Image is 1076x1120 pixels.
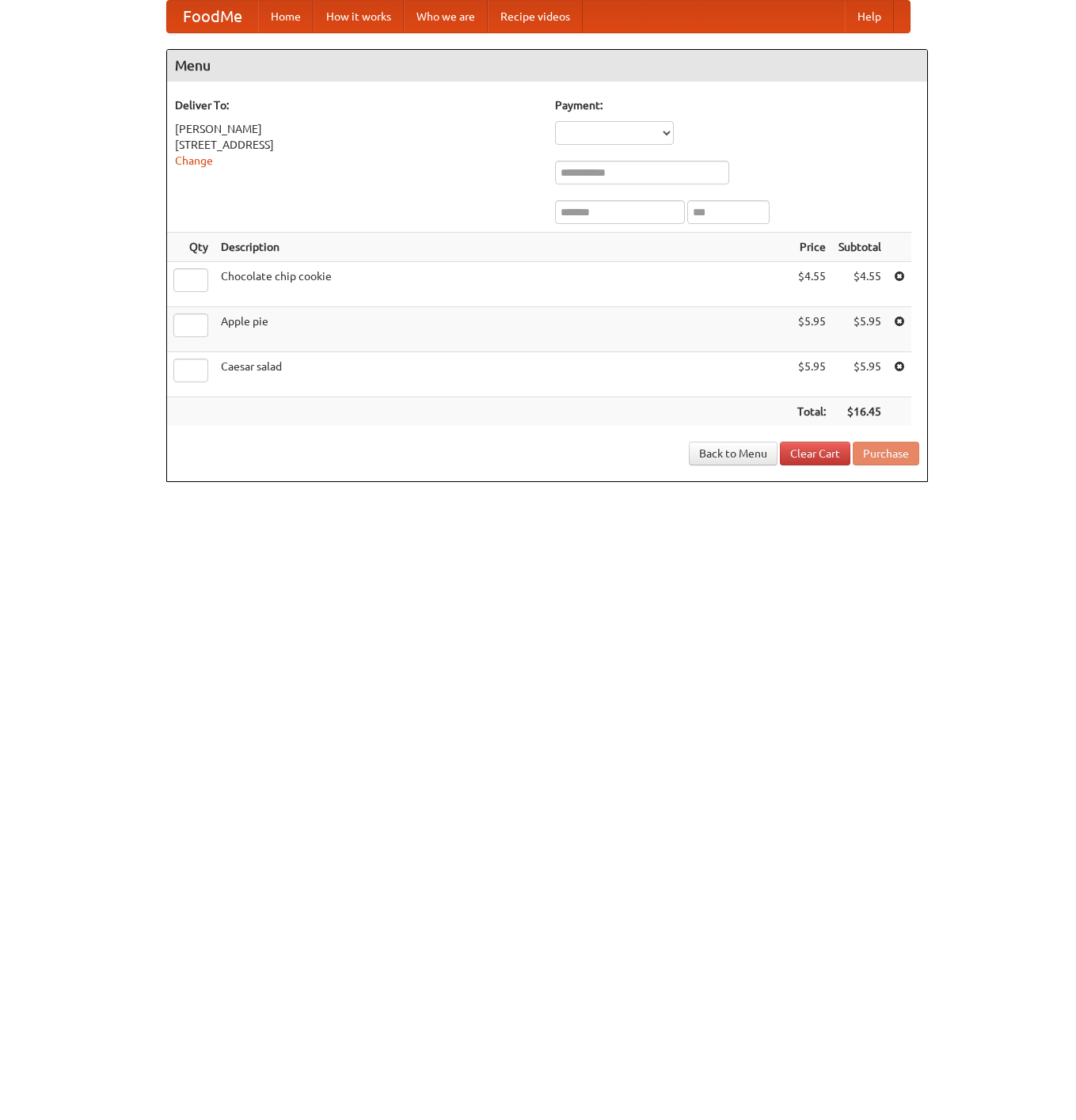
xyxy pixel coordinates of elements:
[215,307,791,352] td: Apple pie
[853,442,919,465] button: Purchase
[175,97,539,113] h5: Deliver To:
[832,397,888,427] th: $16.45
[488,1,583,32] a: Recipe videos
[791,397,832,427] th: Total:
[258,1,314,32] a: Home
[689,442,778,465] a: Back to Menu
[175,121,539,137] div: [PERSON_NAME]
[832,307,888,352] td: $5.95
[175,154,213,167] a: Change
[314,1,404,32] a: How it works
[215,262,791,307] td: Chocolate chip cookie
[215,233,791,262] th: Description
[791,233,832,262] th: Price
[780,442,850,465] a: Clear Cart
[555,97,919,113] h5: Payment:
[791,262,832,307] td: $4.55
[832,262,888,307] td: $4.55
[167,1,258,32] a: FoodMe
[832,233,888,262] th: Subtotal
[791,307,832,352] td: $5.95
[845,1,894,32] a: Help
[404,1,488,32] a: Who we are
[791,352,832,397] td: $5.95
[167,233,215,262] th: Qty
[175,137,539,153] div: [STREET_ADDRESS]
[832,352,888,397] td: $5.95
[167,50,927,82] h4: Menu
[215,352,791,397] td: Caesar salad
